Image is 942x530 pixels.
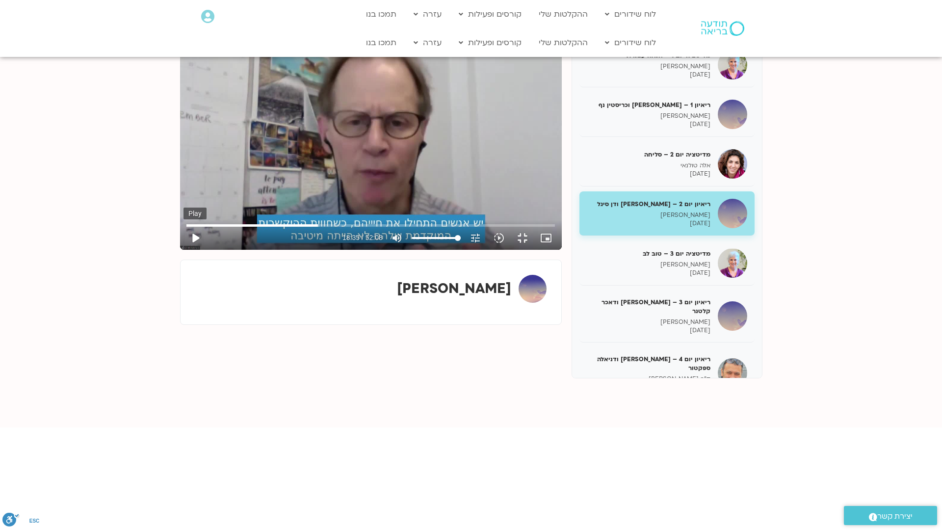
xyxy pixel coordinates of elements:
[397,279,511,298] strong: [PERSON_NAME]
[844,506,937,525] a: יצירת קשר
[718,50,747,79] img: מדיטציה יום 1 – חמלה עצמית
[718,248,747,278] img: מדיטציה יום 3 – טוב לב
[587,219,710,228] p: [DATE]
[587,375,710,383] p: ד"ר [PERSON_NAME]
[600,5,661,24] a: לוח שידורים
[718,358,747,388] img: ריאיון יום 4 – אסף סטי אל-בר ודניאלה ספקטור
[361,5,401,24] a: תמכו בנו
[701,21,744,36] img: תודעה בריאה
[587,249,710,258] h5: מדיטציה יום 3 – טוב לב
[361,33,401,52] a: תמכו בנו
[587,170,710,178] p: [DATE]
[454,5,526,24] a: קורסים ופעילות
[718,100,747,129] img: ריאיון 1 – טארה בראך וכריסטין נף
[718,199,747,228] img: ריאיון יום 2 – טארה בראך ודן סיגל
[587,161,710,170] p: אלה טולנאי
[600,33,661,52] a: לוח שידורים
[587,71,710,79] p: [DATE]
[587,150,710,159] h5: מדיטציה יום 2 – סליחה
[587,101,710,109] h5: ריאיון 1 – [PERSON_NAME] וכריסטין נף
[718,301,747,331] img: ריאיון יום 3 – טארה בראך ודאכר קלטנר
[519,275,547,303] img: טארה בראך
[534,5,593,24] a: ההקלטות שלי
[587,112,710,120] p: [PERSON_NAME]
[587,318,710,326] p: [PERSON_NAME]
[587,120,710,129] p: [DATE]
[587,261,710,269] p: [PERSON_NAME]
[454,33,526,52] a: קורסים ופעילות
[587,355,710,372] h5: ריאיון יום 4 – [PERSON_NAME] ודניאלה ספקטור
[587,200,710,209] h5: ריאיון יום 2 – [PERSON_NAME] ודן סיגל
[409,5,446,24] a: עזרה
[587,62,710,71] p: [PERSON_NAME]
[718,149,747,179] img: מדיטציה יום 2 – סליחה
[587,211,710,219] p: [PERSON_NAME]
[587,326,710,335] p: [DATE]
[877,510,913,523] span: יצירת קשר
[587,298,710,316] h5: ריאיון יום 3 – [PERSON_NAME] ודאכר קלטנר
[409,33,446,52] a: עזרה
[534,33,593,52] a: ההקלטות שלי
[587,269,710,277] p: [DATE]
